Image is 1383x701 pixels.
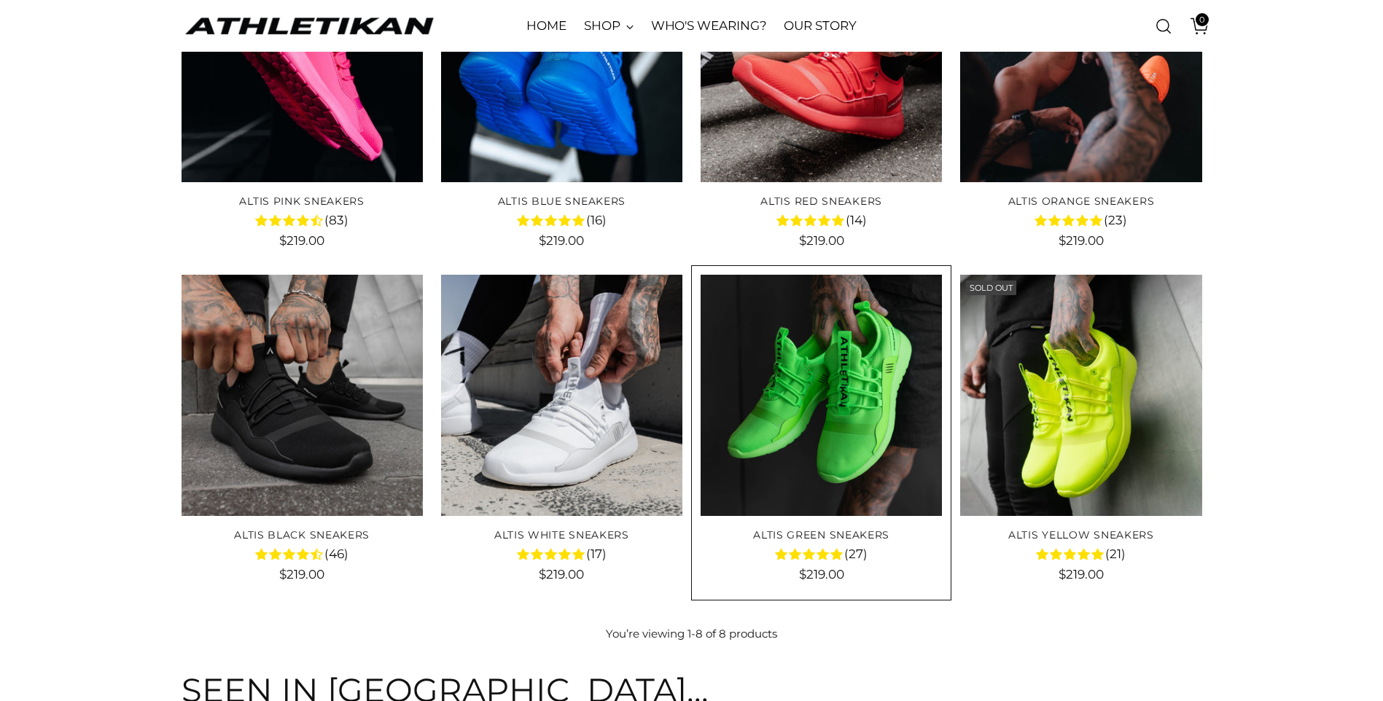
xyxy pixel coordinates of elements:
[799,233,844,248] span: $219.00
[846,211,867,230] span: (14)
[182,275,423,516] img: ALTIS Black Sneakers
[701,211,942,230] div: 4.7 rating (14 votes)
[441,211,682,230] div: 4.8 rating (16 votes)
[182,544,423,563] div: 4.4 rating (46 votes)
[1059,233,1104,248] span: $219.00
[1105,545,1126,564] span: (21)
[279,233,324,248] span: $219.00
[539,233,584,248] span: $219.00
[1104,211,1127,230] span: (23)
[701,275,942,516] img: ALTIS Green Sneakers
[441,275,682,516] a: ALTIS White Sneakers
[799,567,844,581] span: $219.00
[960,275,1201,516] img: ALTIS Yellow Sneakers
[234,528,370,541] a: ALTIS Black Sneakers
[651,10,767,42] a: WHO'S WEARING?
[1196,13,1209,26] span: 0
[1149,12,1178,41] a: Open search modal
[1008,195,1155,208] a: ALTIS Orange Sneakers
[239,195,364,208] a: ALTIS Pink Sneakers
[279,567,324,581] span: $219.00
[441,544,682,563] div: 4.8 rating (17 votes)
[441,275,682,516] img: tattooed guy putting on his white casual sneakers
[584,10,634,42] a: SHOP
[844,545,868,564] span: (27)
[586,211,607,230] span: (16)
[606,626,777,643] p: You’re viewing 1-8 of 8 products
[324,545,348,564] span: (46)
[182,15,437,37] a: ATHLETIKAN
[1008,528,1154,541] a: ALTIS Yellow Sneakers
[526,10,566,42] a: HOME
[784,10,856,42] a: OUR STORY
[539,567,584,581] span: $219.00
[960,544,1201,563] div: 4.6 rating (21 votes)
[498,195,626,208] a: ALTIS Blue Sneakers
[1180,12,1209,41] a: Open cart modal
[701,544,942,563] div: 4.9 rating (27 votes)
[494,528,629,541] a: ALTIS White Sneakers
[960,211,1201,230] div: 4.8 rating (23 votes)
[753,528,889,541] a: ALTIS Green Sneakers
[1059,567,1104,581] span: $219.00
[324,211,348,230] span: (83)
[760,195,882,208] a: ALTIS Red Sneakers
[182,211,423,230] div: 4.3 rating (83 votes)
[586,545,607,564] span: (17)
